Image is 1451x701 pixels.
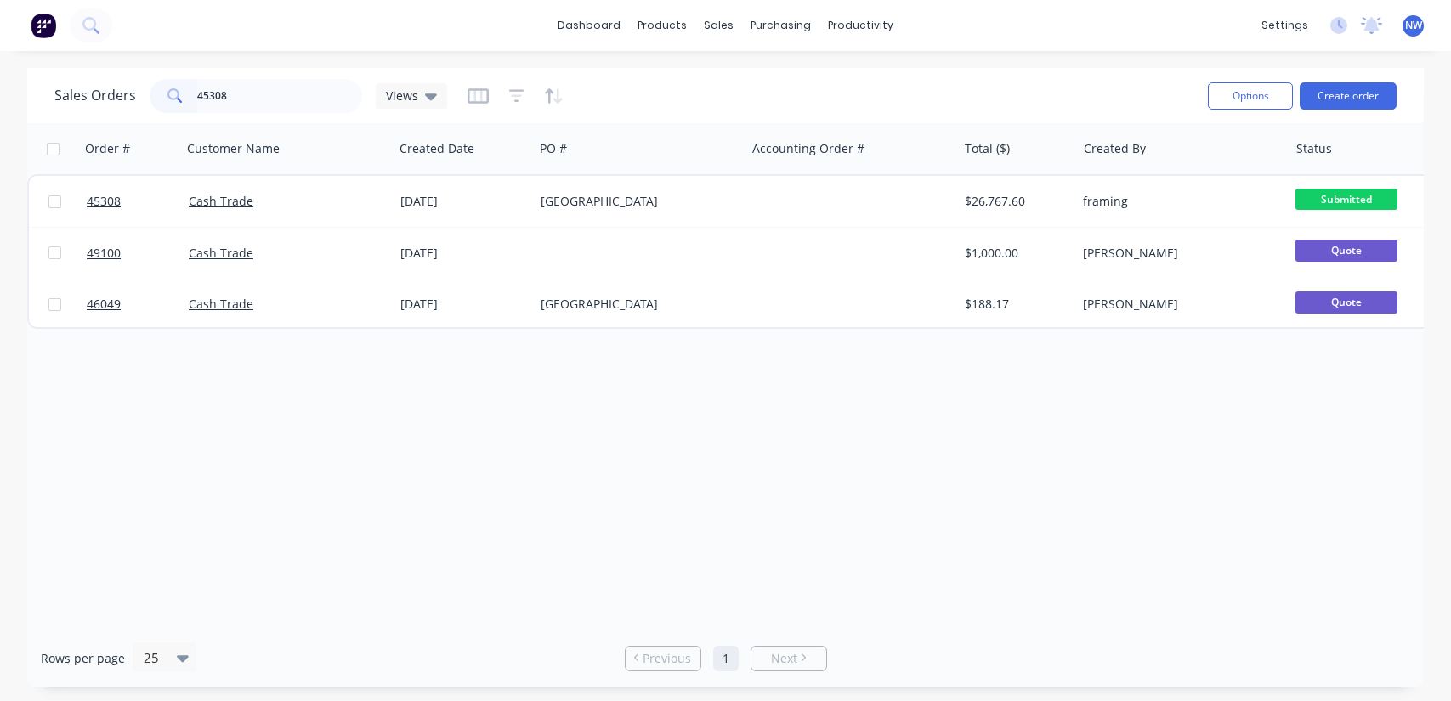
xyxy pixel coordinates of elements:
div: [GEOGRAPHIC_DATA] [541,193,729,210]
a: Cash Trade [189,296,253,312]
a: dashboard [549,13,629,38]
div: framing [1083,193,1272,210]
a: Cash Trade [189,245,253,261]
input: Search... [197,79,363,113]
div: [PERSON_NAME] [1083,245,1272,262]
a: Cash Trade [189,193,253,209]
div: $188.17 [965,296,1064,313]
div: Status [1296,140,1332,157]
span: Views [386,87,418,105]
div: [DATE] [400,245,527,262]
button: Options [1208,82,1293,110]
a: Previous page [626,650,700,667]
div: productivity [819,13,902,38]
ul: Pagination [618,646,834,671]
div: Customer Name [187,140,280,157]
div: Order # [85,140,130,157]
div: settings [1253,13,1317,38]
div: purchasing [742,13,819,38]
span: 45308 [87,193,121,210]
div: [DATE] [400,296,527,313]
a: 46049 [87,279,189,330]
span: NW [1405,18,1422,33]
div: Total ($) [965,140,1010,157]
a: Page 1 is your current page [713,646,739,671]
span: Submitted [1295,189,1397,210]
span: Previous [643,650,691,667]
span: 49100 [87,245,121,262]
span: 46049 [87,296,121,313]
div: [PERSON_NAME] [1083,296,1272,313]
span: Next [771,650,797,667]
button: Create order [1300,82,1397,110]
div: Created Date [400,140,474,157]
a: 49100 [87,228,189,279]
div: $26,767.60 [965,193,1064,210]
span: Rows per page [41,650,125,667]
span: Quote [1295,291,1397,313]
h1: Sales Orders [54,88,136,104]
img: Factory [31,13,56,38]
a: 45308 [87,176,189,227]
div: Accounting Order # [752,140,864,157]
div: products [629,13,695,38]
div: Created By [1084,140,1146,157]
span: Quote [1295,240,1397,261]
div: sales [695,13,742,38]
a: Next page [751,650,826,667]
div: [DATE] [400,193,527,210]
div: PO # [540,140,567,157]
div: [GEOGRAPHIC_DATA] [541,296,729,313]
div: $1,000.00 [965,245,1064,262]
